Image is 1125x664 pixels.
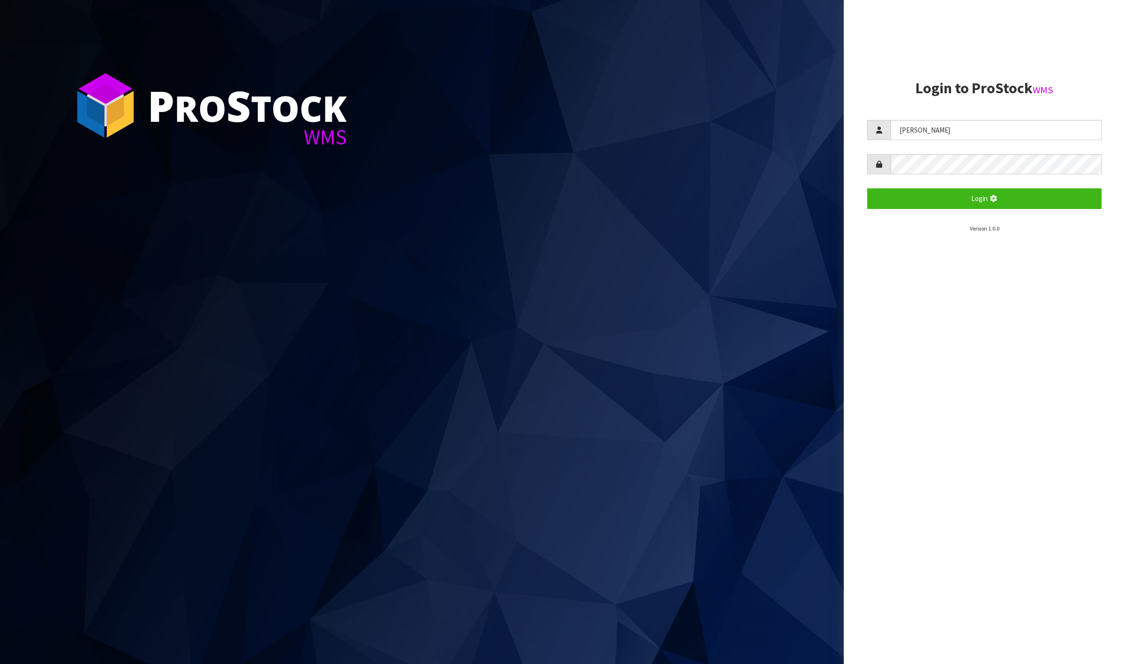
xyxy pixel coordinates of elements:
[891,120,1102,140] input: Username
[148,77,174,134] span: P
[1033,84,1053,96] small: WMS
[148,84,347,127] div: ro tock
[970,225,999,232] small: Version 1.0.0
[226,77,251,134] span: S
[867,80,1102,97] h2: Login to ProStock
[70,70,141,141] img: ProStock Cube
[148,127,347,148] div: WMS
[867,188,1102,209] button: Login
